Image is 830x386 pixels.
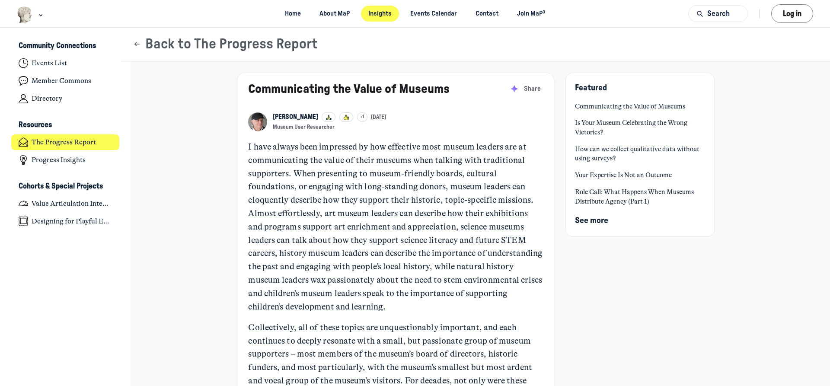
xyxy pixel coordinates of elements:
[17,6,45,24] button: Museums as Progress logo
[248,83,450,96] a: Communicating the Value of Museums
[575,217,608,225] span: See more
[575,118,705,137] a: Is Your Museum Celebrating the Wrong Victories?
[277,6,308,22] a: Home
[510,6,553,22] a: Join MaP³
[11,118,120,133] button: ResourcesCollapse space
[508,82,521,95] button: Summarize
[575,102,705,112] a: Communicating the Value of Museums
[771,4,813,23] button: Log in
[32,138,96,147] h4: The Progress Report
[11,91,120,107] a: Directory
[11,73,120,89] a: Member Commons
[273,112,386,131] button: View John H Falk profile+1[DATE]Museum User Researcher
[32,77,91,85] h4: Member Commons
[11,55,120,71] a: Events List
[121,28,830,61] header: Page Header
[575,171,705,180] a: Your Expertise Is Not an Outcome
[11,195,120,211] a: Value Articulation Intensive (Cultural Leadership Lab)
[248,112,267,131] a: View John H Falk profile
[32,199,112,208] h4: Value Articulation Intensive (Cultural Leadership Lab)
[575,214,608,227] button: See more
[19,41,96,51] h3: Community Connections
[575,188,705,206] a: Role Call: What Happens When Museums Distribute Agency (Part 1)
[11,179,120,194] button: Cohorts & Special ProjectsCollapse space
[273,124,335,131] button: Museum User Researcher
[19,182,103,191] h3: Cohorts & Special Projects
[575,145,705,163] a: How can we collect qualitative data without using surveys?
[575,84,607,92] span: Featured
[688,5,748,22] button: Search
[19,121,52,130] h3: Resources
[360,114,364,121] span: +1
[32,94,62,103] h4: Directory
[403,6,465,22] a: Events Calendar
[361,6,399,22] a: Insights
[468,6,506,22] a: Contact
[32,217,112,226] h4: Designing for Playful Engagement
[248,140,543,313] p: I have always been impressed by how effective most museum leaders are at communicating the value ...
[11,134,120,150] a: The Progress Report
[133,36,318,53] button: Back to The Progress Report
[32,156,86,164] h4: Progress Insights
[273,112,318,122] a: View John H Falk profile
[522,82,543,95] button: Share
[11,213,120,229] a: Designing for Playful Engagement
[312,6,358,22] a: About MaP
[11,39,120,54] button: Community ConnectionsCollapse space
[17,6,33,23] img: Museums as Progress logo
[524,84,541,94] span: Share
[11,152,120,168] a: Progress Insights
[371,114,386,121] a: [DATE]
[32,59,67,67] h4: Events List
